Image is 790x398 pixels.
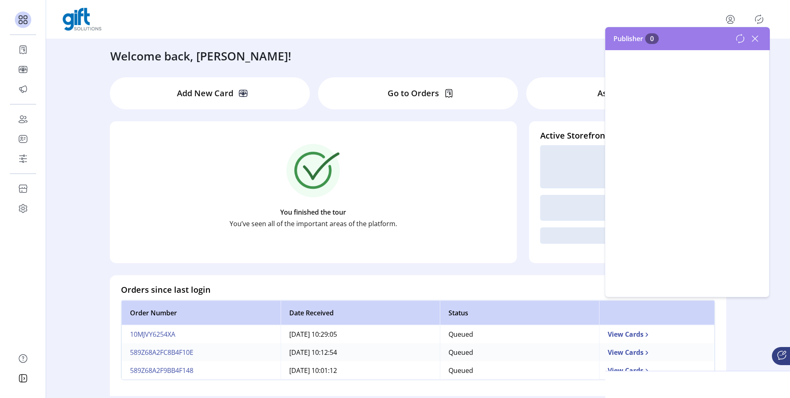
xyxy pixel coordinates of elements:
[121,361,281,379] td: 589Z68A2F9BB4F148
[63,8,102,31] img: logo
[599,325,715,343] td: View Cards
[281,301,440,325] th: Date Received
[724,13,737,26] button: menu
[540,130,715,142] h4: Active Storefront
[599,343,715,361] td: View Cards
[121,343,281,361] td: 589Z68A2FC8B4F10E
[281,361,440,379] td: [DATE] 10:01:12
[440,361,599,379] td: Queued
[388,87,439,99] p: Go to Orders
[230,219,397,229] p: You’ve seen all of the important areas of the platform.
[599,361,715,379] td: View Cards
[281,325,440,343] td: [DATE] 10:29:05
[121,284,211,296] h4: Orders since last login
[121,325,281,343] td: 10MJVY6254XA
[177,87,233,99] p: Add New Card
[753,13,766,26] button: Publisher Panel
[121,301,281,325] th: Order Number
[440,343,599,361] td: Queued
[440,301,599,325] th: Status
[597,87,646,99] p: Ask for Help
[440,325,599,343] td: Queued
[281,343,440,361] td: [DATE] 10:12:54
[280,207,346,217] p: You finished the tour
[110,47,291,65] h3: Welcome back, [PERSON_NAME]!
